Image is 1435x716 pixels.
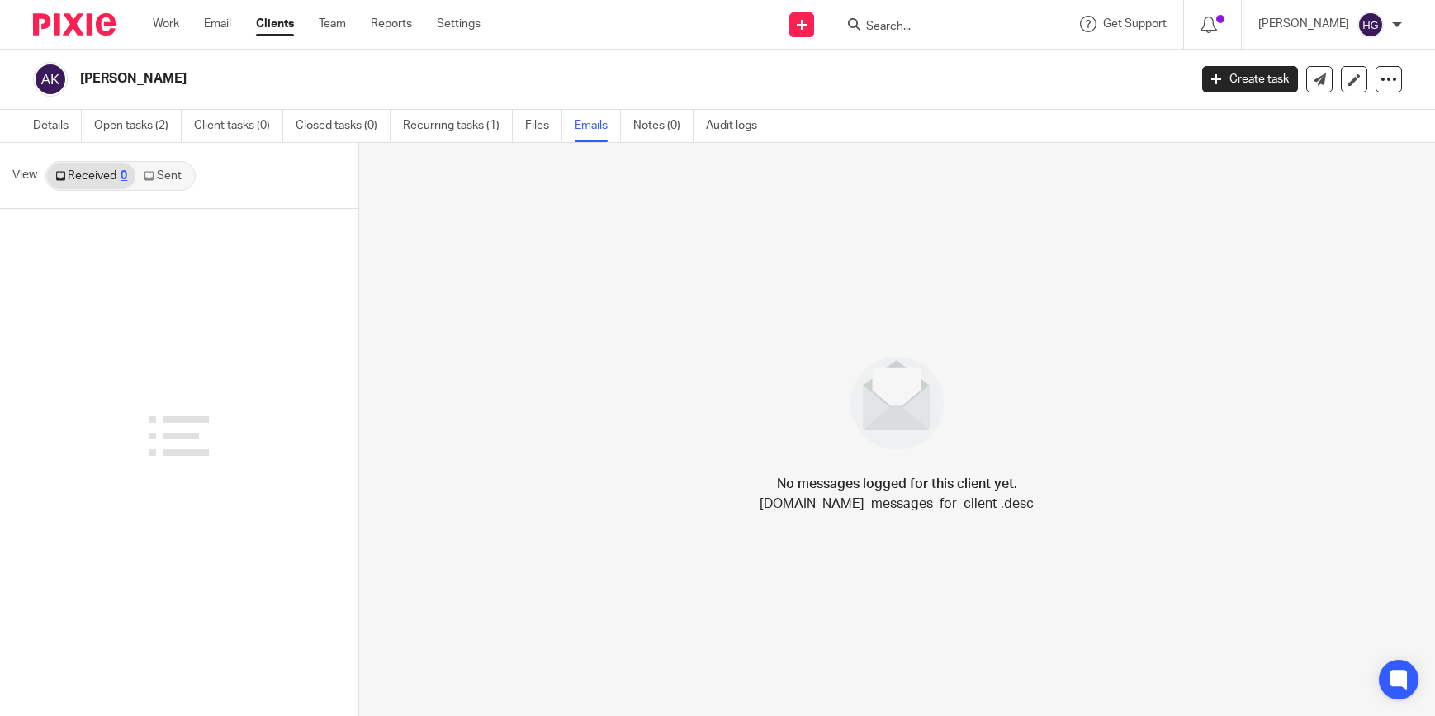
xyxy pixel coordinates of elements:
input: Search [864,20,1013,35]
img: svg%3E [1357,12,1384,38]
a: Open tasks (2) [94,110,182,142]
a: Received0 [47,163,135,189]
a: Team [319,16,346,32]
a: Closed tasks (0) [296,110,391,142]
a: Reports [371,16,412,32]
h4: No messages logged for this client yet. [777,474,1017,494]
a: Recurring tasks (1) [403,110,513,142]
p: [DOMAIN_NAME]_messages_for_client .desc [760,494,1034,514]
div: 0 [121,170,127,182]
a: Emails [575,110,621,142]
a: Client tasks (0) [194,110,283,142]
p: [PERSON_NAME] [1258,16,1349,32]
a: Clients [256,16,294,32]
a: Email [204,16,231,32]
a: Notes (0) [633,110,694,142]
img: image [840,346,954,461]
a: Details [33,110,82,142]
a: Audit logs [706,110,770,142]
span: Get Support [1103,18,1167,30]
a: Files [525,110,562,142]
h2: [PERSON_NAME] [80,70,958,88]
a: Sent [135,163,193,189]
span: View [12,167,37,184]
a: Settings [437,16,481,32]
img: Pixie [33,13,116,36]
a: Create task [1202,66,1298,92]
a: Work [153,16,179,32]
img: svg%3E [33,62,68,97]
